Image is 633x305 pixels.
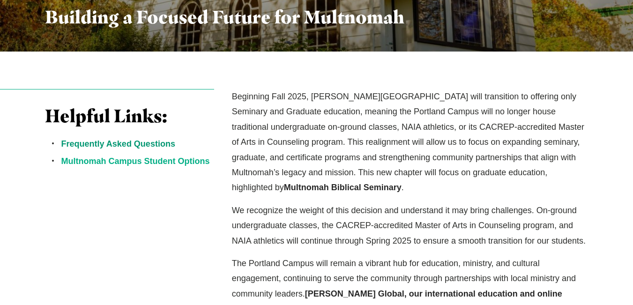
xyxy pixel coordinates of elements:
[284,183,402,192] strong: Multnomah Biblical Seminary
[45,7,407,28] h3: Building a Focused Future for Multnomah
[232,89,588,195] p: Beginning Fall 2025, [PERSON_NAME][GEOGRAPHIC_DATA] will transition to offering only Seminary and...
[45,105,215,127] h3: Helpful Links:
[61,139,175,149] a: Frequently Asked Questions
[61,156,210,166] a: Multnomah Campus Student Options
[232,203,588,248] p: We recognize the weight of this decision and understand it may bring challenges. On-ground underg...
